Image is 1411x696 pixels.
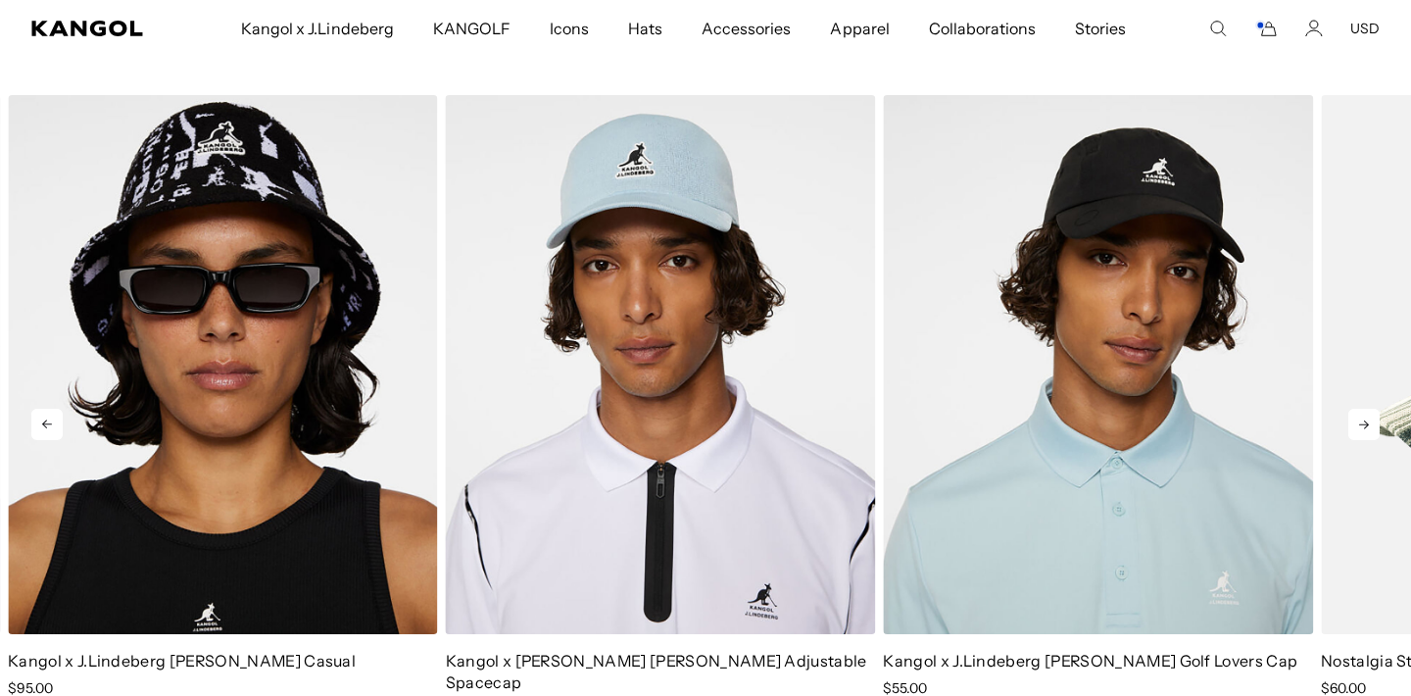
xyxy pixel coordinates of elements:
[8,651,356,671] a: Kangol x J.Lindeberg [PERSON_NAME] Casual
[446,95,876,635] img: Kangol x J.Lindeberg Cooper Adjustable Spacecap
[883,651,1297,671] a: Kangol x J.Lindeberg [PERSON_NAME] Golf Lovers Cap
[1350,20,1380,37] button: USD
[1209,20,1227,37] summary: Search here
[1254,20,1278,37] button: Cart
[31,21,158,36] a: Kangol
[883,95,1313,635] img: Kangol x J.Lindeberg Hudson Golf Lovers Cap
[446,651,867,692] a: Kangol x [PERSON_NAME] [PERSON_NAME] Adjustable Spacecap
[8,95,438,635] img: Kangol x J.Lindeberg Scarlett Jacquard Casual
[1305,20,1323,37] a: Account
